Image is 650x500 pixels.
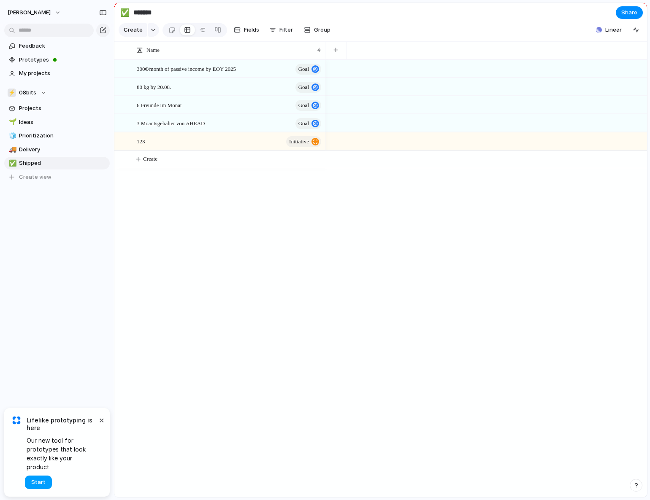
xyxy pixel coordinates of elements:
[314,26,330,34] span: Group
[19,118,107,126] span: Ideas
[19,89,36,97] span: 08bits
[289,136,309,148] span: initiative
[4,67,110,80] a: My projects
[119,23,147,37] button: Create
[9,117,15,127] div: 🌱
[19,145,107,154] span: Delivery
[295,82,321,93] button: goal
[146,46,160,54] span: Name
[9,131,15,141] div: 🧊
[4,54,110,66] a: Prototypes
[4,129,110,142] a: 🧊Prioritization
[19,159,107,167] span: Shipped
[143,155,157,163] span: Create
[230,23,263,37] button: Fields
[4,116,110,129] a: 🌱Ideas
[31,478,46,487] span: Start
[19,132,107,140] span: Prioritization
[295,64,321,75] button: goal
[621,8,637,17] span: Share
[300,23,335,37] button: Group
[9,145,15,154] div: 🚚
[4,6,65,19] button: [PERSON_NAME]
[19,42,107,50] span: Feedback
[124,26,143,34] span: Create
[298,63,309,75] span: goal
[295,100,321,111] button: goal
[298,118,309,129] span: goal
[8,8,51,17] span: [PERSON_NAME]
[118,6,132,19] button: ✅
[19,173,51,181] span: Create view
[19,104,107,113] span: Projects
[4,171,110,183] button: Create view
[8,159,16,167] button: ✅
[25,476,52,489] button: Start
[27,417,97,432] span: Lifelike prototyping is here
[120,7,130,18] div: ✅
[96,415,106,425] button: Dismiss
[616,6,643,19] button: Share
[286,136,321,147] button: initiative
[19,69,107,78] span: My projects
[4,86,110,99] button: ⚡08bits
[295,118,321,129] button: goal
[266,23,296,37] button: Filter
[27,436,97,471] span: Our new tool for prototypes that look exactly like your product.
[279,26,293,34] span: Filter
[8,132,16,140] button: 🧊
[8,145,16,154] button: 🚚
[593,24,625,36] button: Linear
[244,26,259,34] span: Fields
[605,26,622,34] span: Linear
[137,100,182,110] span: 6 Freunde im Monat
[8,89,16,97] div: ⚡
[8,118,16,126] button: 🌱
[4,40,110,52] a: Feedback
[4,157,110,169] a: ✅Shipped
[298,81,309,93] span: goal
[298,99,309,111] span: goal
[137,136,145,146] span: 123
[4,143,110,156] a: 🚚Delivery
[9,159,15,168] div: ✅
[137,64,236,73] span: 300€/month of passive income by EOY 2025
[137,118,205,128] span: 3 Moantsgehälter von AHEAD
[137,82,171,91] span: 80 kg by 20.08.
[4,102,110,115] a: Projects
[19,56,107,64] span: Prototypes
